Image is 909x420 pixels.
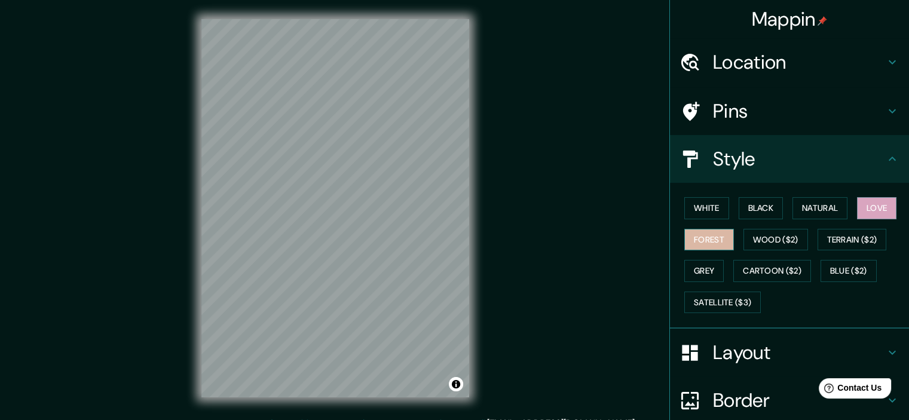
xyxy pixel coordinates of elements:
h4: Border [713,388,885,412]
button: Toggle attribution [449,377,463,391]
button: Terrain ($2) [818,229,887,251]
button: Wood ($2) [743,229,808,251]
button: Black [739,197,783,219]
div: Location [670,38,909,86]
h4: Location [713,50,885,74]
div: Pins [670,87,909,135]
div: Layout [670,329,909,376]
button: Natural [792,197,847,219]
button: Blue ($2) [821,260,877,282]
canvas: Map [201,19,469,397]
button: Satellite ($3) [684,292,761,314]
iframe: Help widget launcher [803,373,896,407]
h4: Pins [713,99,885,123]
button: Forest [684,229,734,251]
h4: Layout [713,341,885,364]
h4: Style [713,147,885,171]
img: pin-icon.png [818,16,827,26]
button: Grey [684,260,724,282]
button: Love [857,197,896,219]
button: White [684,197,729,219]
button: Cartoon ($2) [733,260,811,282]
div: Style [670,135,909,183]
h4: Mappin [752,7,828,31]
